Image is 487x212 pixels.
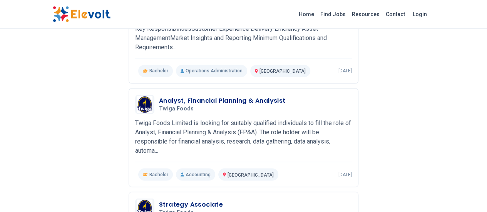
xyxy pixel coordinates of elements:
h3: Strategy Associate [159,200,223,209]
a: Contact [383,8,408,20]
p: [DATE] [338,171,352,177]
p: Accounting [176,168,215,180]
span: Bachelor [149,171,168,177]
p: [DATE] [338,68,352,74]
img: Elevolt [53,6,110,22]
span: [GEOGRAPHIC_DATA] [259,68,306,74]
img: Twiga Foods [137,96,152,113]
a: Resources [349,8,383,20]
span: Twiga Foods [159,105,194,112]
p: Key ResponsibilitiesCustomer Experience Delivery Efficiency Asset ManagementMarket Insights and R... [135,24,352,52]
h3: Analyst, Financial Planning & Analysist [159,96,286,105]
a: Find Jobs [317,8,349,20]
span: [GEOGRAPHIC_DATA] [228,172,274,177]
a: Twiga FoodsAnalyst, Financial Planning & AnalysistTwiga FoodsTwiga Foods Limited is looking for s... [135,95,352,180]
a: Twiga FoodsFulfilment RepresentativeTwiga FoodsKey ResponsibilitiesCustomer Experience Delivery E... [135,0,352,77]
a: Home [296,8,317,20]
a: Login [408,7,432,22]
p: Twiga Foods Limited is looking for suitably qualified individuals to fill the role of Analyst, Fi... [135,119,352,155]
span: Bachelor [149,68,168,74]
iframe: Chat Widget [449,175,487,212]
p: Operations Administration [176,65,247,77]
